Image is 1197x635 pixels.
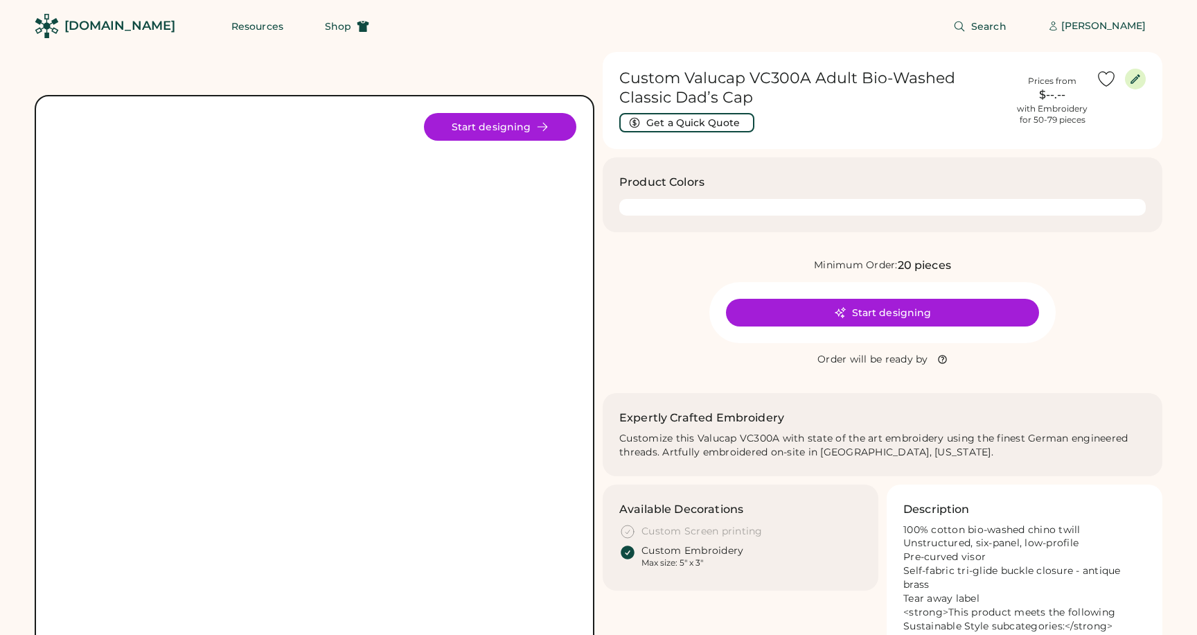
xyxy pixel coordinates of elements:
[726,299,1039,327] button: Start designing
[619,69,1009,107] h1: Custom Valucap VC300A Adult Bio-Washed Classic Dad’s Cap
[619,410,784,426] h2: Expertly Crafted Embroidery
[817,353,928,367] div: Order will be ready by
[1028,76,1076,87] div: Prices from
[35,14,59,38] img: Rendered Logo - Screens
[619,174,704,191] h3: Product Colors
[64,17,175,35] div: [DOMAIN_NAME]
[898,257,951,274] div: 20 pieces
[619,113,754,132] button: Get a Quick Quote
[937,12,1023,40] button: Search
[424,113,576,141] button: Start designing
[971,21,1007,31] span: Search
[619,501,743,518] h3: Available Decorations
[903,501,970,518] h3: Description
[308,12,386,40] button: Shop
[1061,19,1146,33] div: [PERSON_NAME]
[215,12,300,40] button: Resources
[1017,87,1088,103] div: $--.--
[619,432,1146,460] div: Customize this Valucap VC300A with state of the art embroidery using the finest German engineered...
[641,525,763,539] div: Custom Screen printing
[1017,103,1088,125] div: with Embroidery for 50-79 pieces
[814,259,898,272] div: Minimum Order:
[641,544,743,558] div: Custom Embroidery
[641,557,703,568] div: Max size: 5" x 3"
[325,21,351,31] span: Shop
